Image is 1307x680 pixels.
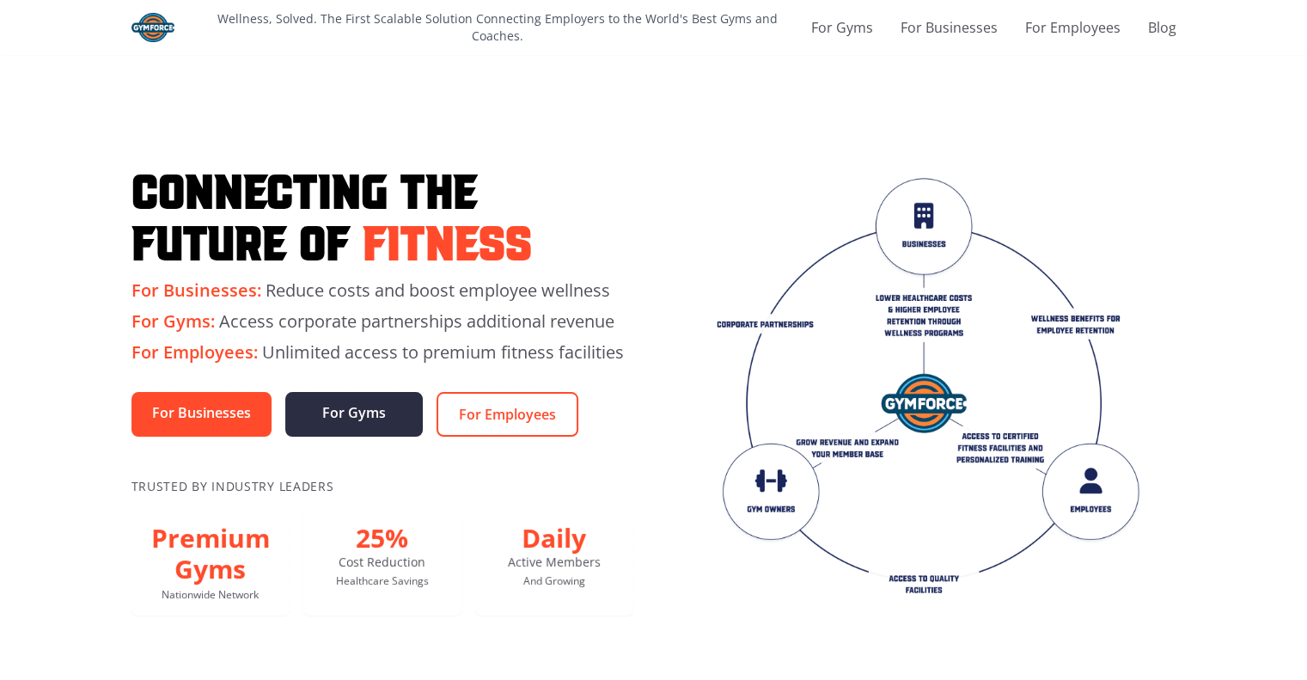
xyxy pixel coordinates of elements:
p: Wellness, Solved. The First Scalable Solution Connecting Employers to the World's Best Gyms and C... [192,10,804,45]
a: For Gyms [811,17,873,38]
a: For Employees [437,392,578,437]
p: Daily [489,523,620,554]
p: Nationwide Network [145,588,276,602]
p: Trusted By Industry Leaders [131,478,633,495]
span: For Businesses: [131,279,261,302]
p: Access corporate partnerships additional revenue [131,309,633,334]
span: For Gyms: [131,309,215,333]
p: Reduce costs and boost employee wellness [131,279,633,303]
h1: Connecting the Future of [131,162,633,265]
p: Unlimited access to premium fitness facilities [131,340,633,365]
a: For Employees [1025,17,1121,38]
a: For Businesses [901,17,998,38]
span: For Employees: [131,340,258,364]
p: And Growing [489,574,620,588]
p: 25% [317,523,448,554]
img: Gym Force Logo [131,13,174,42]
a: For Gyms [285,392,423,437]
p: Cost Reduction [317,554,448,571]
p: Premium Gyms [145,523,276,585]
a: Blog [1148,17,1176,38]
p: Active Members [489,554,620,571]
p: Healthcare Savings [317,574,448,588]
img: Gym Force App Interface [675,174,1176,603]
a: For Businesses [131,392,272,437]
span: Fitness [363,213,532,265]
